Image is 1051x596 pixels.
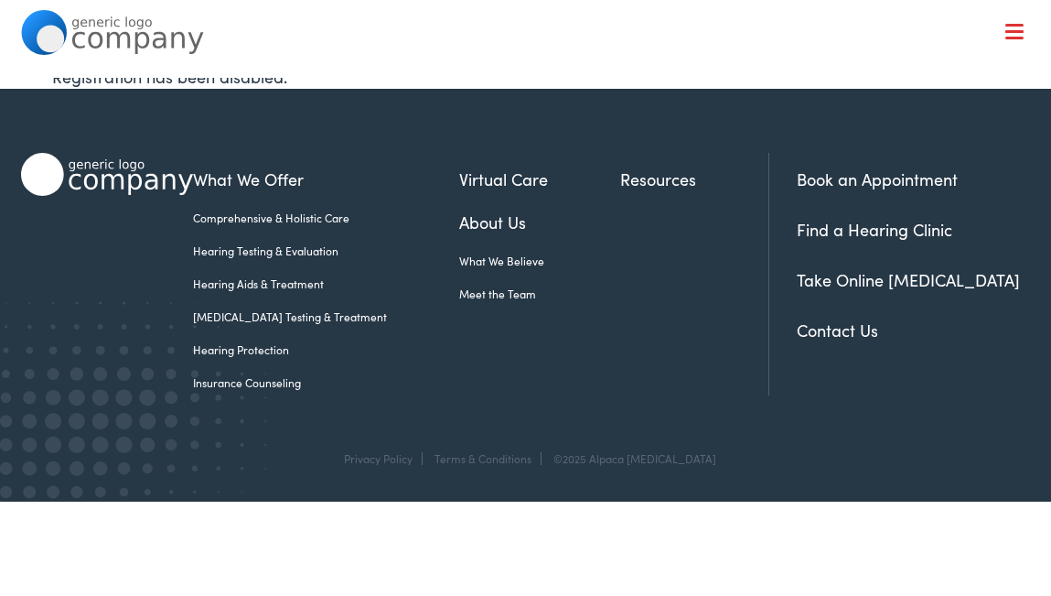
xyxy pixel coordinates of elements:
[797,319,878,341] a: Contact Us
[193,243,459,259] a: Hearing Testing & Evaluation
[21,153,193,196] img: Alpaca Audiology
[544,452,716,465] div: ©2025 Alpaca [MEDICAL_DATA]
[193,167,459,191] a: What We Offer
[193,374,459,391] a: Insurance Counseling
[459,167,620,191] a: Virtual Care
[797,168,958,190] a: Book an Appointment
[434,450,531,466] a: Terms & Conditions
[193,341,459,358] a: Hearing Protection
[344,450,413,466] a: Privacy Policy
[459,286,620,302] a: Meet the Team
[797,268,1020,291] a: Take Online [MEDICAL_DATA]
[459,210,620,234] a: About Us
[35,73,1030,130] a: What We Offer
[797,218,952,241] a: Find a Hearing Clinic
[193,210,459,226] a: Comprehensive & Holistic Care
[620,167,768,191] a: Resources
[193,309,459,325] a: [MEDICAL_DATA] Testing & Treatment
[459,253,620,269] a: What We Believe
[193,276,459,292] a: Hearing Aids & Treatment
